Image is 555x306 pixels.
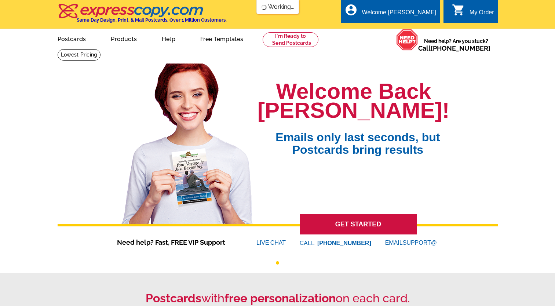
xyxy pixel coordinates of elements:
font: LIVE [256,238,270,247]
i: account_circle [344,3,358,17]
a: LIVECHAT [256,240,286,246]
img: help [396,29,418,51]
a: shopping_cart My Order [452,8,494,17]
a: Same Day Design, Print, & Mail Postcards. Over 1 Million Customers. [58,9,227,23]
a: Free Templates [189,30,255,47]
button: 1 of 1 [276,261,279,265]
span: Call [418,44,490,52]
a: Postcards [46,30,98,47]
i: shopping_cart [452,3,465,17]
div: Welcome [PERSON_NAME] [362,9,436,19]
h1: Welcome Back [PERSON_NAME]! [258,82,449,120]
strong: free personalization [224,291,336,305]
h2: with on each card. [58,291,498,305]
span: Need help? Are you stuck? [418,37,494,52]
h4: Same Day Design, Print, & Mail Postcards. Over 1 Million Customers. [77,17,227,23]
img: loading... [261,4,267,10]
span: Emails only last seconds, but Postcards bring results [266,120,449,156]
font: SUPPORT@ [403,238,438,247]
a: GET STARTED [300,214,417,234]
img: welcome-back-logged-in.png [117,63,258,224]
a: Help [150,30,187,47]
span: Need help? Fast, FREE VIP Support [117,237,234,247]
a: Products [99,30,149,47]
a: [PHONE_NUMBER] [431,44,490,52]
strong: Postcards [146,291,201,305]
div: My Order [470,9,494,19]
